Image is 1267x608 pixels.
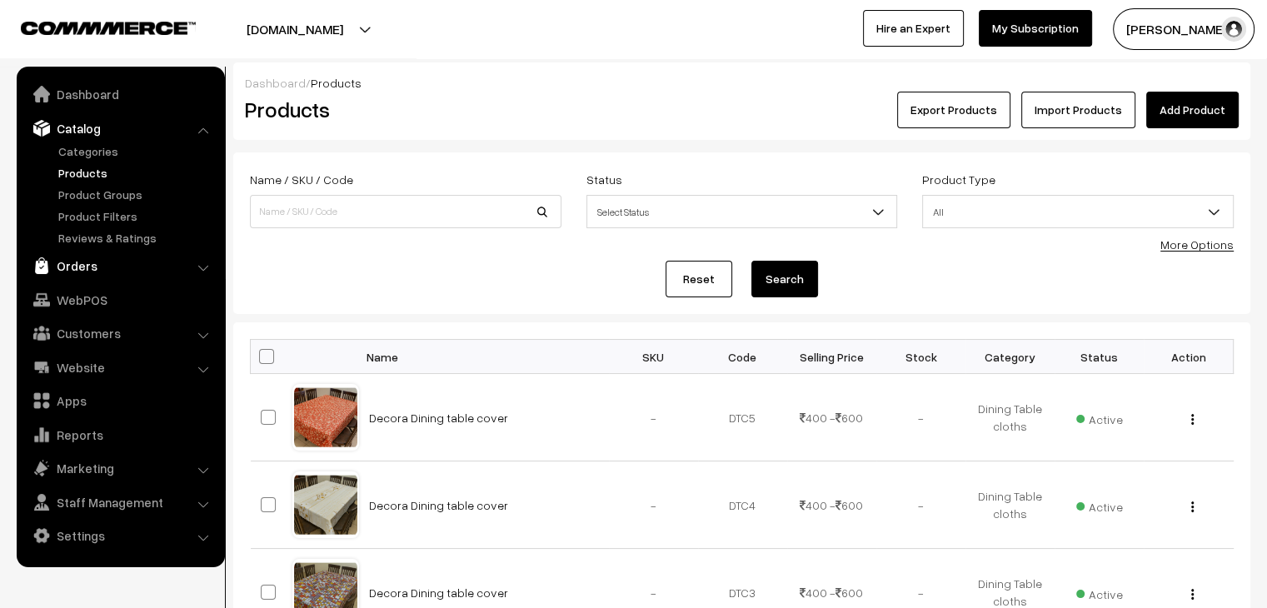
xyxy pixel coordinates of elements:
td: - [609,374,698,461]
img: user [1221,17,1246,42]
label: Name / SKU / Code [250,171,353,188]
button: [DOMAIN_NAME] [188,8,402,50]
td: DTC4 [698,461,787,549]
a: Catalog [21,113,219,143]
img: logo_orange.svg [27,27,40,40]
img: website_grey.svg [27,43,40,57]
a: My Subscription [979,10,1092,47]
th: Stock [876,340,965,374]
td: Dining Table cloths [965,374,1055,461]
a: More Options [1160,237,1234,252]
a: Apps [21,386,219,416]
a: WebPOS [21,285,219,315]
a: Products [54,164,219,182]
button: Search [751,261,818,297]
label: Product Type [922,171,995,188]
a: Marketing [21,453,219,483]
a: Decora Dining table cover [369,586,508,600]
a: Decora Dining table cover [369,411,508,425]
label: Status [586,171,622,188]
span: Products [311,76,362,90]
td: - [876,461,965,549]
h2: Products [245,97,560,122]
div: Domain Overview [63,98,149,109]
span: Active [1076,406,1123,428]
input: Name / SKU / Code [250,195,561,228]
td: - [609,461,698,549]
span: Active [1076,494,1123,516]
div: / [245,74,1239,92]
button: [PERSON_NAME]… [1113,8,1255,50]
div: v 4.0.25 [47,27,82,40]
a: Reviews & Ratings [54,229,219,247]
a: Dashboard [245,76,306,90]
img: tab_domain_overview_orange.svg [45,97,58,110]
td: 400 - 600 [787,374,876,461]
th: Code [698,340,787,374]
td: DTC5 [698,374,787,461]
img: tab_keywords_by_traffic_grey.svg [166,97,179,110]
a: Dashboard [21,79,219,109]
td: - [876,374,965,461]
a: Website [21,352,219,382]
a: Customers [21,318,219,348]
div: Keywords by Traffic [184,98,281,109]
button: Export Products [897,92,1010,128]
a: Reports [21,420,219,450]
a: Hire an Expert [863,10,964,47]
a: Product Groups [54,186,219,203]
th: Name [359,340,609,374]
a: Categories [54,142,219,160]
th: Category [965,340,1055,374]
img: Menu [1191,501,1194,512]
img: Menu [1191,414,1194,425]
th: SKU [609,340,698,374]
a: Staff Management [21,487,219,517]
img: COMMMERCE [21,22,196,34]
span: All [923,197,1233,227]
a: COMMMERCE [21,17,167,37]
a: Product Filters [54,207,219,225]
a: Import Products [1021,92,1135,128]
a: Orders [21,251,219,281]
span: Select Status [587,197,897,227]
td: 400 - 600 [787,461,876,549]
th: Action [1144,340,1233,374]
div: Domain: [DOMAIN_NAME] [43,43,183,57]
span: Select Status [586,195,898,228]
a: Settings [21,521,219,551]
a: Reset [666,261,732,297]
td: Dining Table cloths [965,461,1055,549]
a: Decora Dining table cover [369,498,508,512]
span: All [922,195,1234,228]
th: Selling Price [787,340,876,374]
span: Active [1076,581,1123,603]
th: Status [1055,340,1144,374]
img: Menu [1191,589,1194,600]
a: Add Product [1146,92,1239,128]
